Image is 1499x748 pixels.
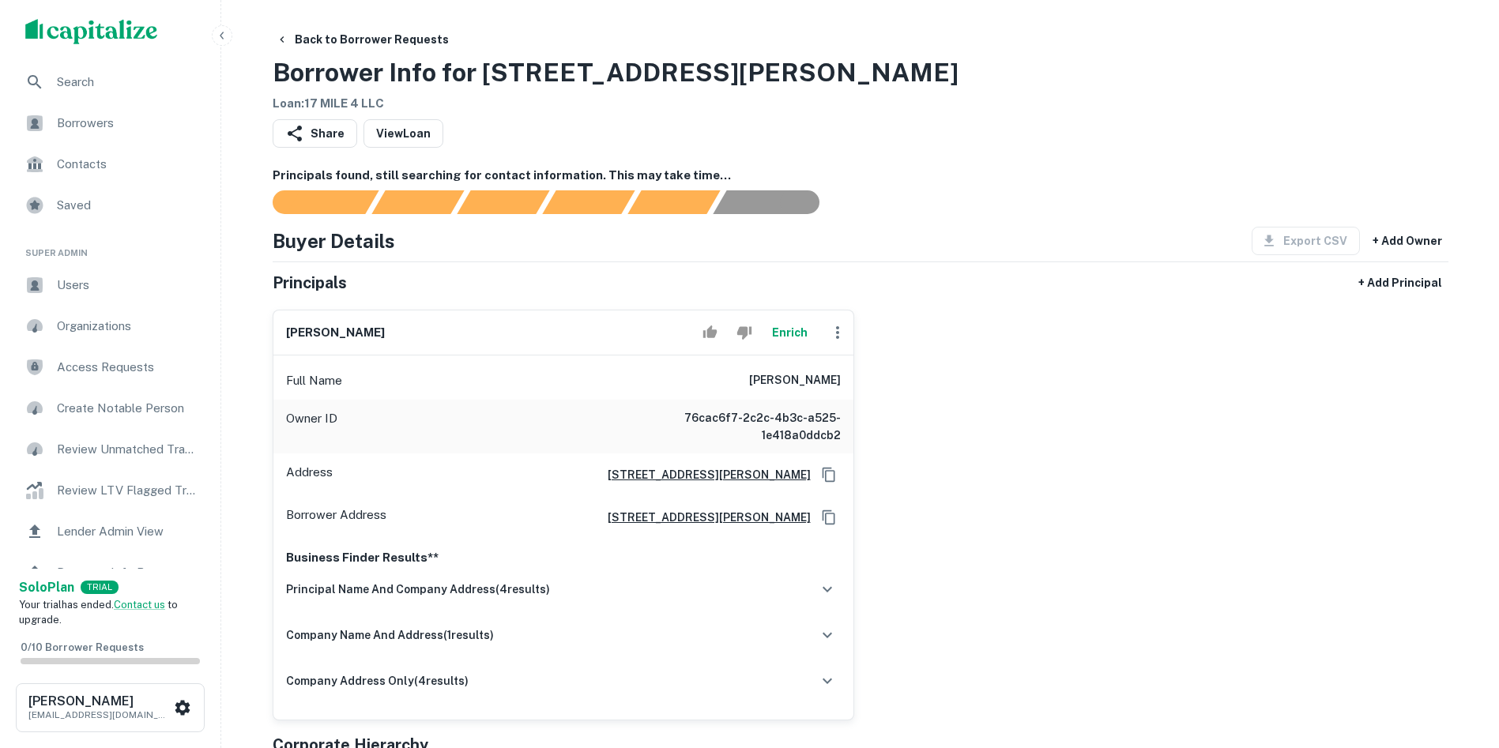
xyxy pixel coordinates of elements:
[765,317,815,348] button: Enrich
[273,271,347,295] h5: Principals
[1352,269,1448,297] button: + Add Principal
[730,317,758,348] button: Reject
[273,95,959,113] h6: Loan : 17 MILE 4 LLC
[1420,622,1499,697] iframe: Chat Widget
[13,389,208,427] a: Create Notable Person
[286,626,494,644] h6: company name and address ( 1 results)
[286,409,337,444] p: Owner ID
[371,190,464,214] div: Your request is received and processing...
[286,371,342,390] p: Full Name
[595,466,811,483] a: [STREET_ADDRESS][PERSON_NAME]
[457,190,549,214] div: Documents found, AI parsing details...
[13,430,208,468] a: Review Unmatched Transactions
[57,276,198,295] span: Users
[13,227,208,266] li: Super Admin
[19,578,74,597] a: SoloPlan
[363,119,443,148] a: ViewLoan
[81,581,119,594] div: TRIAL
[273,167,1448,185] h6: Principals found, still searching for contact information. This may take time...
[817,506,841,529] button: Copy Address
[286,672,469,690] h6: company address only ( 4 results)
[114,599,165,611] a: Contact us
[286,506,386,529] p: Borrower Address
[542,190,635,214] div: Principals found, AI now looking for contact information...
[286,463,333,487] p: Address
[254,190,372,214] div: Sending borrower request to AI...
[696,317,724,348] button: Accept
[57,440,198,459] span: Review Unmatched Transactions
[57,196,198,215] span: Saved
[21,641,144,653] span: 0 / 10 Borrower Requests
[57,522,198,541] span: Lender Admin View
[13,266,208,304] a: Users
[651,409,841,444] h6: 76cac6f7-2c2c-4b3c-a525-1e418a0ddcb2
[627,190,720,214] div: Principals found, still searching for contact information. This may take time...
[28,695,171,708] h6: [PERSON_NAME]
[273,227,395,255] h4: Buyer Details
[13,554,208,592] a: Borrower Info Requests
[57,481,198,500] span: Review LTV Flagged Transactions
[13,307,208,345] a: Organizations
[57,73,198,92] span: Search
[273,54,959,92] h3: Borrower Info for [STREET_ADDRESS][PERSON_NAME]
[13,104,208,142] a: Borrowers
[749,371,841,390] h6: [PERSON_NAME]
[57,317,198,336] span: Organizations
[13,472,208,509] a: Review LTV Flagged Transactions
[1366,227,1448,255] button: + Add Owner
[13,63,208,101] a: Search
[16,683,205,732] button: [PERSON_NAME][EMAIL_ADDRESS][DOMAIN_NAME]
[57,155,198,174] span: Contacts
[28,708,171,722] p: [EMAIL_ADDRESS][DOMAIN_NAME]
[57,114,198,133] span: Borrowers
[286,581,550,598] h6: principal name and company address ( 4 results)
[57,563,198,582] span: Borrower Info Requests
[286,548,841,567] p: Business Finder Results**
[13,513,208,551] a: Lender Admin View
[286,324,385,342] h6: [PERSON_NAME]
[19,599,178,626] span: Your trial has ended. to upgrade.
[269,25,455,54] button: Back to Borrower Requests
[57,399,198,418] span: Create Notable Person
[57,358,198,377] span: Access Requests
[13,145,208,183] a: Contacts
[714,190,838,214] div: AI fulfillment process complete.
[13,186,208,224] a: Saved
[273,119,357,148] button: Share
[13,348,208,386] a: Access Requests
[19,580,74,595] strong: Solo Plan
[25,19,158,44] img: capitalize-logo.png
[595,509,811,526] a: [STREET_ADDRESS][PERSON_NAME]
[817,463,841,487] button: Copy Address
